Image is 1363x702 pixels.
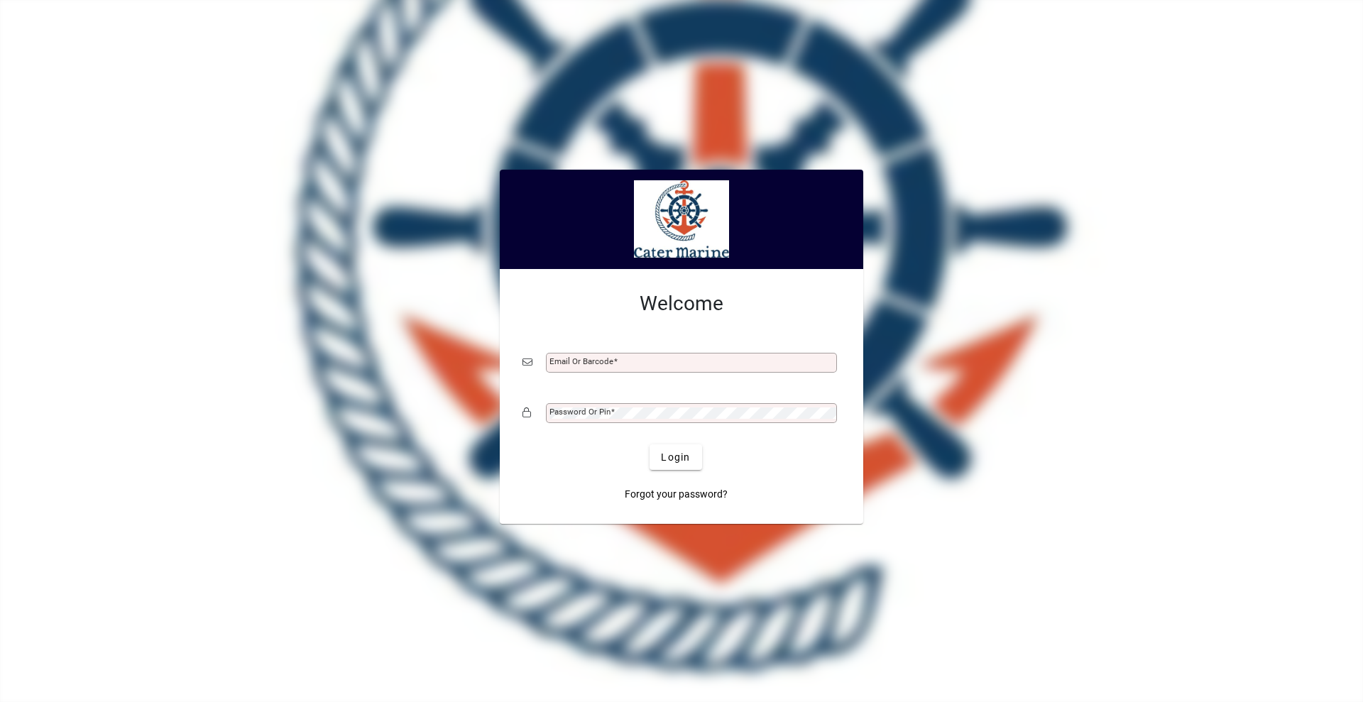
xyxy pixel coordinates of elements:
[549,407,611,417] mat-label: Password or Pin
[625,487,728,502] span: Forgot your password?
[522,292,841,316] h2: Welcome
[619,481,733,507] a: Forgot your password?
[661,450,690,465] span: Login
[650,444,701,470] button: Login
[549,356,613,366] mat-label: Email or Barcode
